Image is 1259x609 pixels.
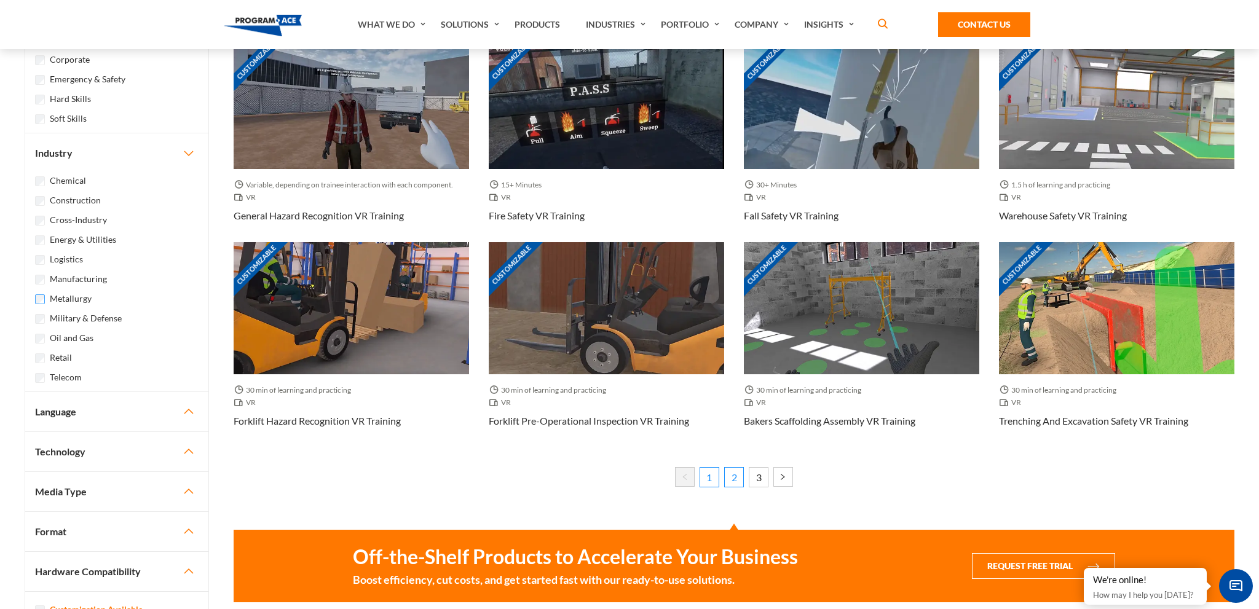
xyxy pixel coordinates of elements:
[744,384,866,396] span: 30 min of learning and practicing
[234,242,469,447] a: Customizable Thumbnail - Forklift Hazard Recognition VR Training 30 min of learning and practicin...
[50,174,86,187] label: Chemical
[234,384,356,396] span: 30 min of learning and practicing
[50,53,90,66] label: Corporate
[353,544,798,569] strong: Off-the-Shelf Products to Accelerate Your Business
[999,208,1127,223] h3: Warehouse Safety VR Training
[50,253,83,266] label: Logistics
[50,292,92,305] label: Metallurgy
[35,196,45,206] input: Construction
[35,114,45,124] input: Soft Skills
[724,467,744,487] a: 2
[744,414,915,428] h3: Bakers Scaffolding Assembly VR Training
[234,396,261,409] span: VR
[25,432,208,471] button: Technology
[35,176,45,186] input: Chemical
[224,15,302,36] img: Program-Ace
[25,392,208,431] button: Language
[999,37,1234,242] a: Customizable Thumbnail - Warehouse Safety VR Training 1.5 h of learning and practicing VR Warehou...
[489,242,724,447] a: Customizable Thumbnail - Forklift Pre-Operational Inspection VR Training 30 min of learning and p...
[50,312,122,325] label: Military & Defense
[25,133,208,173] button: Industry
[1219,569,1253,603] span: Chat Widget
[938,12,1030,37] a: Contact Us
[999,242,1234,447] a: Customizable Thumbnail - Trenching and Excavation Safety VR Training 30 min of learning and pract...
[773,467,793,487] a: Next »
[675,467,695,490] li: « Previous
[25,472,208,511] button: Media Type
[35,75,45,85] input: Emergency & Safety
[50,213,107,227] label: Cross-Industry
[234,191,261,203] span: VR
[35,55,45,65] input: Corporate
[50,331,93,345] label: Oil and Gas
[50,233,116,246] label: Energy & Utilities
[744,179,802,191] span: 30+ Minutes
[50,371,82,384] label: Telecom
[744,37,979,242] a: Customizable Thumbnail - Fall Safety VR Training 30+ Minutes VR Fall Safety VR Training
[489,37,724,242] a: Customizable Thumbnail - Fire Safety VR Training 15+ Minutes VR Fire Safety VR Training
[489,414,689,428] h3: Forklift Pre-Operational Inspection VR Training
[999,384,1121,396] span: 30 min of learning and practicing
[50,272,107,286] label: Manufacturing
[50,351,72,364] label: Retail
[50,92,91,106] label: Hard Skills
[700,467,719,487] span: 1
[999,396,1026,409] span: VR
[35,314,45,324] input: Military & Defense
[744,396,771,409] span: VR
[50,73,125,86] label: Emergency & Safety
[234,179,458,191] span: Variable, depending on trainee interaction with each component.
[744,242,979,447] a: Customizable Thumbnail - Bakers Scaffolding Assembly VR Training 30 min of learning and practicin...
[489,191,516,203] span: VR
[749,467,768,487] a: 3
[1093,574,1198,586] div: We're online!
[744,208,839,223] h3: Fall Safety VR Training
[234,37,469,242] a: Customizable Thumbnail - General Hazard Recognition VR Training Variable, depending on trainee in...
[489,396,516,409] span: VR
[489,208,585,223] h3: Fire Safety VR Training
[25,552,208,591] button: Hardware Compatibility
[744,191,771,203] span: VR
[234,414,401,428] h3: Forklift Hazard Recognition VR Training
[35,353,45,363] input: Retail
[353,572,798,587] small: Boost efficiency, cut costs, and get started fast with our ready-to-use solutions.
[35,255,45,265] input: Logistics
[35,235,45,245] input: Energy & Utilities
[50,194,101,207] label: Construction
[999,179,1115,191] span: 1.5 h of learning and practicing
[489,384,611,396] span: 30 min of learning and practicing
[35,275,45,285] input: Manufacturing
[489,179,547,191] span: 15+ Minutes
[972,553,1115,579] button: Request Free Trial
[999,191,1026,203] span: VR
[35,373,45,383] input: Telecom
[35,216,45,226] input: Cross-Industry
[1093,587,1198,602] p: How may I help you [DATE]?
[25,512,208,551] button: Format
[35,294,45,304] input: Metallurgy
[50,112,87,125] label: Soft Skills
[35,334,45,344] input: Oil and Gas
[234,208,404,223] h3: General Hazard Recognition VR Training
[999,414,1188,428] h3: Trenching and Excavation Safety VR Training
[35,95,45,104] input: Hard Skills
